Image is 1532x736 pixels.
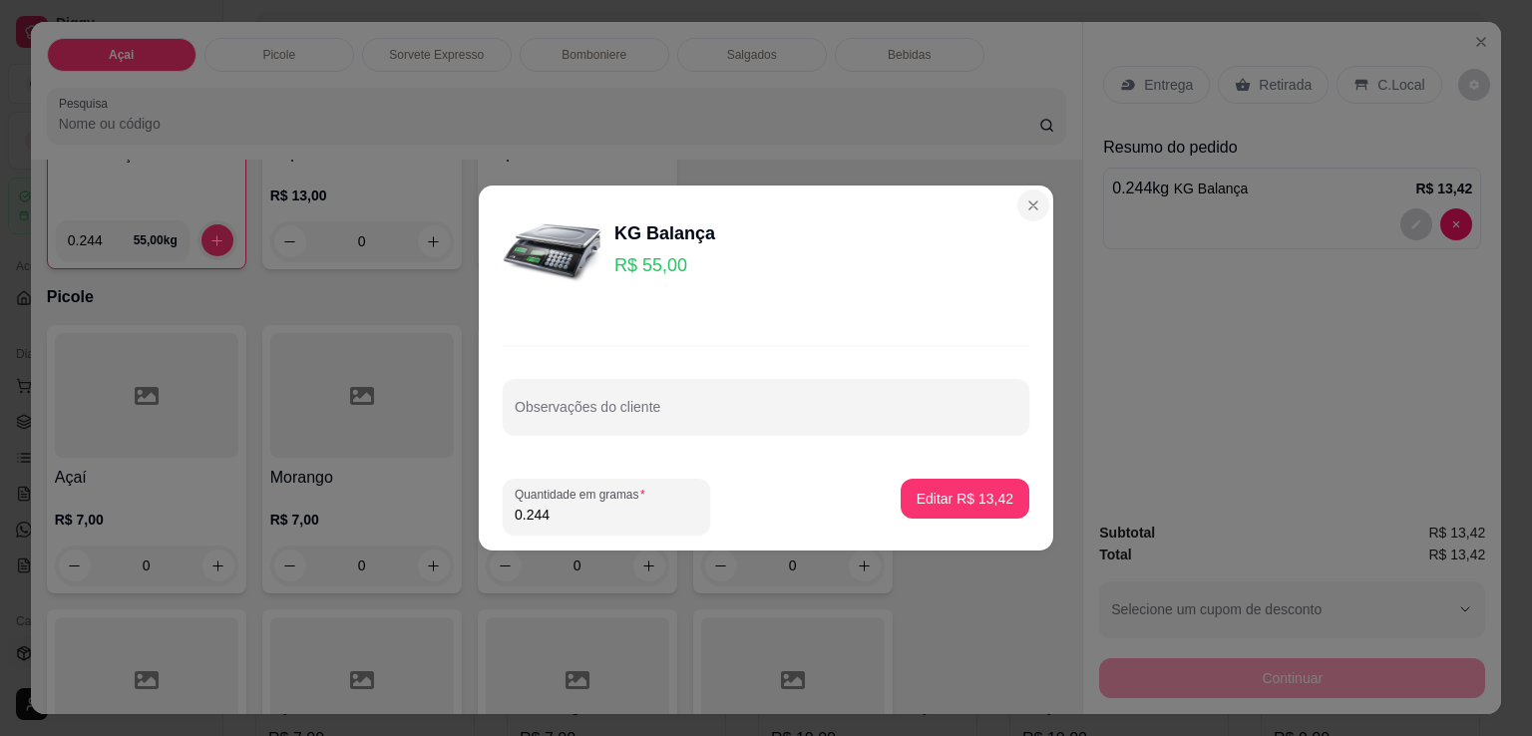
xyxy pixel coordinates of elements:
[503,201,602,301] img: product-image
[614,251,715,279] p: R$ 55,00
[614,219,715,247] div: KG Balança
[901,479,1029,519] button: Editar R$ 13,42
[515,486,652,503] label: Quantidade em gramas
[917,489,1013,509] p: Editar R$ 13,42
[515,405,1017,425] input: Observações do cliente
[1017,189,1049,221] button: Close
[515,505,698,525] input: Quantidade em gramas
